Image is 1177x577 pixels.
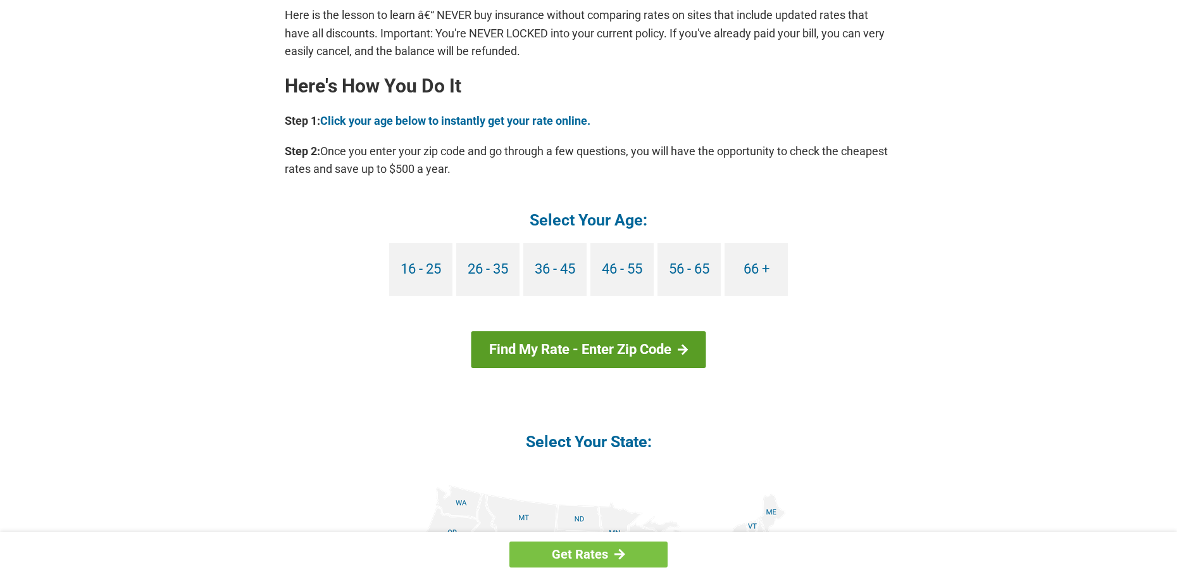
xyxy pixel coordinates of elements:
a: 16 - 25 [389,243,452,296]
a: Click your age below to instantly get your rate online. [320,114,590,127]
a: Find My Rate - Enter Zip Code [471,331,706,368]
a: 46 - 55 [590,243,654,296]
b: Step 2: [285,144,320,158]
p: Here is the lesson to learn â€“ NEVER buy insurance without comparing rates on sites that include... [285,6,892,60]
a: 26 - 35 [456,243,520,296]
a: 36 - 45 [523,243,587,296]
h4: Select Your State: [285,431,892,452]
p: Once you enter your zip code and go through a few questions, you will have the opportunity to che... [285,143,892,178]
h2: Here's How You Do It [285,76,892,96]
a: 56 - 65 [657,243,721,296]
h4: Select Your Age: [285,210,892,231]
a: 66 + [725,243,788,296]
a: Get Rates [509,542,668,567]
b: Step 1: [285,114,320,127]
